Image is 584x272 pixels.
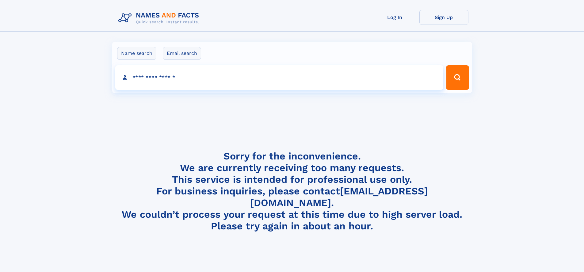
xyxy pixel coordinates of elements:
[116,150,468,232] h4: Sorry for the inconvenience. We are currently receiving too many requests. This service is intend...
[419,10,468,25] a: Sign Up
[117,47,156,60] label: Name search
[446,65,469,90] button: Search Button
[115,65,444,90] input: search input
[116,10,204,26] img: Logo Names and Facts
[250,185,428,209] a: [EMAIL_ADDRESS][DOMAIN_NAME]
[370,10,419,25] a: Log In
[163,47,201,60] label: Email search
